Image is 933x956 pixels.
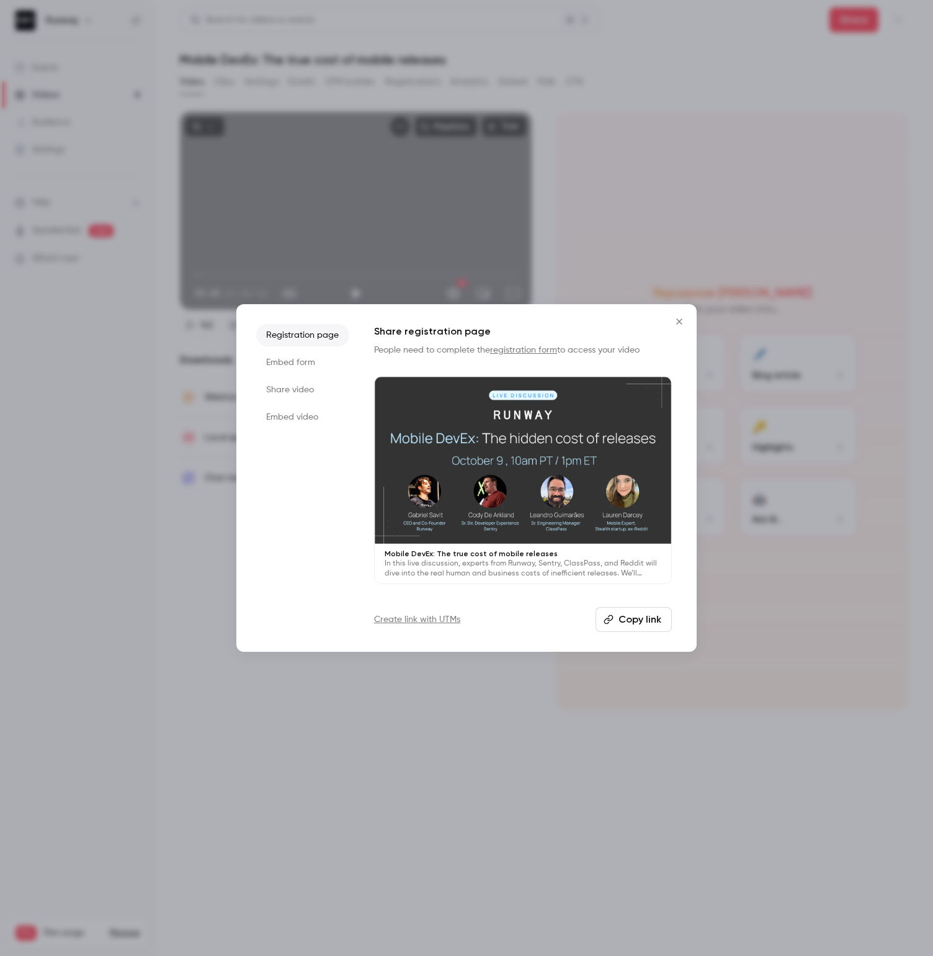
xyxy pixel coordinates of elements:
[374,324,672,339] h1: Share registration page
[374,344,672,356] p: People need to complete the to access your video
[596,607,672,632] button: Copy link
[374,376,672,584] a: Mobile DevEx: The true cost of mobile releasesIn this live discussion, experts from Runway, Sentr...
[667,309,692,334] button: Close
[256,406,349,428] li: Embed video
[490,346,557,354] a: registration form
[374,613,460,626] a: Create link with UTMs
[385,559,661,579] p: In this live discussion, experts from Runway, Sentry, ClassPass, and Reddit will dive into the re...
[256,324,349,346] li: Registration page
[256,351,349,374] li: Embed form
[256,379,349,401] li: Share video
[385,549,661,559] p: Mobile DevEx: The true cost of mobile releases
